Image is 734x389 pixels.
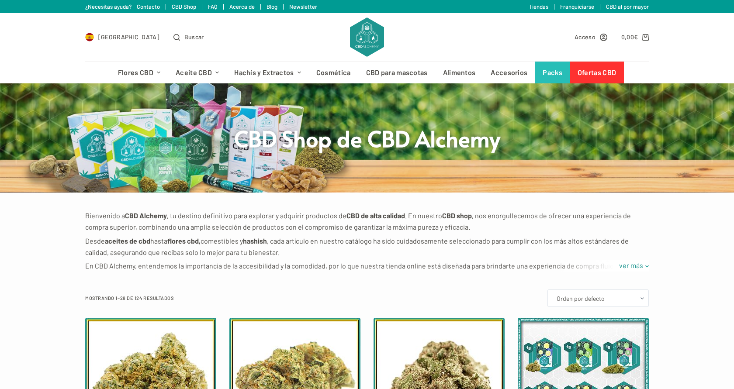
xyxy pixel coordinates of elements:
a: Packs [535,62,570,83]
a: Tiendas [529,3,548,10]
a: Newsletter [289,3,317,10]
a: Hachís y Extractos [227,62,309,83]
a: Carro de compra [621,32,649,42]
p: Mostrando 1–28 de 124 resultados [85,294,174,302]
strong: hashish [243,237,267,245]
span: € [634,33,638,41]
select: Pedido de la tienda [547,289,649,307]
strong: aceites de cbd [105,237,150,245]
bdi: 0,00 [621,33,638,41]
a: Cosmética [308,62,358,83]
nav: Menú de cabecera [110,62,623,83]
h1: CBD Shop de CBD Alchemy [203,124,531,152]
a: CBD Shop [172,3,196,10]
strong: CBD de alta calidad [346,211,405,220]
img: CBD Alchemy [350,17,384,57]
strong: CBD shop [442,211,472,220]
a: ver más [613,260,649,271]
strong: flores cbd, [167,237,201,245]
strong: CBD Alchemy [125,211,167,220]
span: Buscar [184,32,204,42]
a: CBD al por mayor [606,3,649,10]
a: Ofertas CBD [570,62,623,83]
a: Select Country [85,32,159,42]
p: Desde hasta comestibles y , cada artículo en nuestro catálogo ha sido cuidadosamente seleccionado... [85,235,649,258]
a: Aceite CBD [168,62,227,83]
button: Abrir formulario de búsqueda [173,32,204,42]
a: ¿Necesitas ayuda? Contacto [85,3,160,10]
a: Flores CBD [110,62,168,83]
a: Acerca de [229,3,255,10]
a: Alimentos [435,62,483,83]
p: En CBD Alchemy, entendemos la importancia de la accesibilidad y la comodidad, por lo que nuestra ... [85,260,649,283]
a: CBD para mascotas [358,62,435,83]
a: Acceso [575,32,607,42]
a: FAQ [208,3,218,10]
span: [GEOGRAPHIC_DATA] [98,32,159,42]
p: Bienvenido a , tu destino definitivo para explorar y adquirir productos de . En nuestro , nos eno... [85,210,649,233]
span: Acceso [575,32,596,42]
a: Accesorios [483,62,535,83]
a: Blog [267,3,277,10]
img: ES Flag [85,33,94,41]
a: Franquiciarse [560,3,594,10]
